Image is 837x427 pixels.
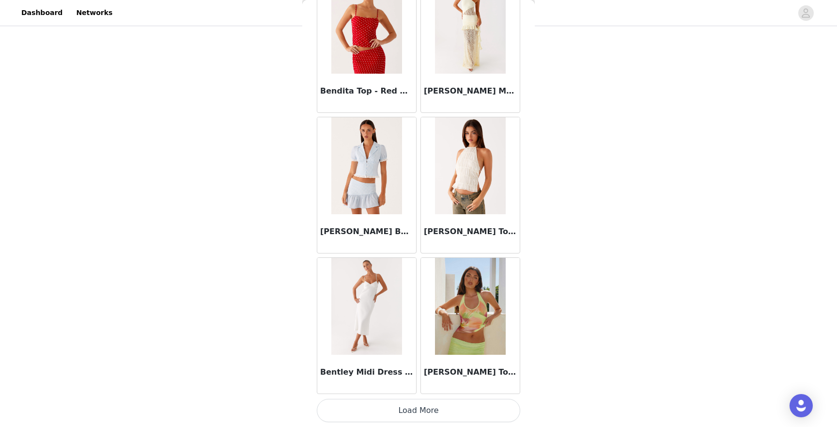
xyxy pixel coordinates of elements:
a: Networks [70,2,118,24]
button: Load More [317,399,520,422]
h3: [PERSON_NAME] Button Up Top - Blue White Stripe [320,226,413,237]
h3: Bendita Top - Red Polka Dot [320,85,413,97]
h3: Bentley Midi Dress - White [320,366,413,378]
a: Dashboard [15,2,68,24]
img: Bennie Halter Top - Ivory [435,117,505,214]
h3: [PERSON_NAME] Top - Ivory [424,226,517,237]
div: Open Intercom Messenger [790,394,813,417]
div: avatar [801,5,810,21]
img: Bernie Halter Top - Green Tropical [435,258,505,355]
h3: [PERSON_NAME] Top - Green Tropical [424,366,517,378]
img: Bentley Midi Dress - White [331,258,402,355]
h3: [PERSON_NAME] Maxi Dress - Yellow [424,85,517,97]
img: Bennett Button Up Top - Blue White Stripe [331,117,402,214]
